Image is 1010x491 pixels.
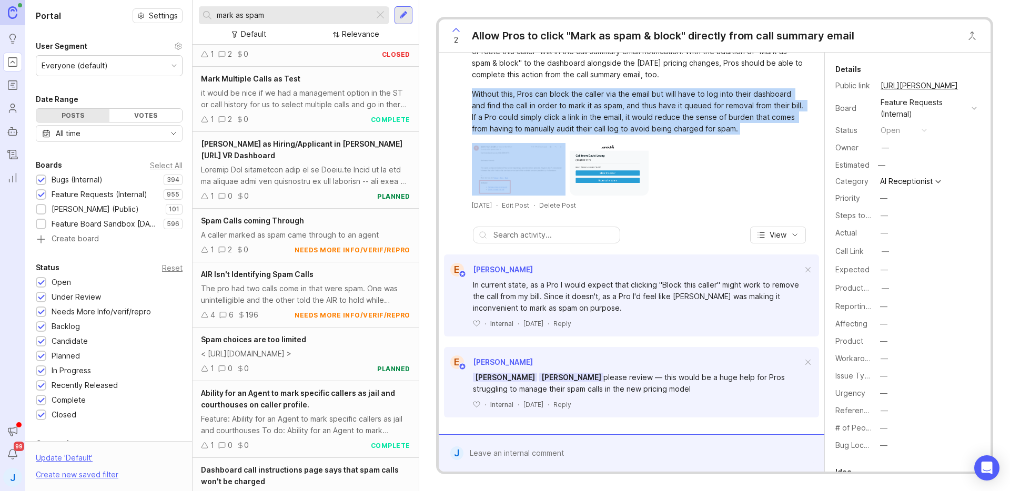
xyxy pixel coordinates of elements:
[450,355,464,369] div: E
[133,8,183,23] button: Settings
[193,381,419,458] a: Ability for an Agent to mark specific callers as jail and courthouses on caller profile.Feature: ...
[454,34,458,46] span: 2
[52,277,71,288] div: Open
[3,445,22,464] button: Notifications
[244,190,249,202] div: 0
[3,99,22,118] a: Users
[472,88,803,135] div: Without this, Pros can block the caller via the email but will have to log into their dashboard a...
[880,301,887,312] div: —
[484,319,486,328] div: ·
[193,262,419,328] a: AIR Isn't Identifying Spam CallsThe pro had two calls come in that were spam. One was unintelligi...
[835,319,867,328] label: Affecting
[881,97,967,120] div: Feature Requests (Internal)
[201,74,300,83] span: Mark Multiple Calls as Test
[36,9,61,22] h1: Portal
[167,190,179,199] p: 955
[473,372,802,395] div: please review — this would be a huge help for Pros struggling to manage their spam calls in the n...
[52,365,91,376] div: In Progress
[835,388,865,397] label: Urgency
[473,265,533,274] span: [PERSON_NAME]
[201,283,410,306] div: The pro had two calls come in that were spam. One was unintelligible and the other told the AIR t...
[36,452,93,469] div: Update ' Default '
[217,9,370,21] input: Search...
[210,439,214,451] div: 1
[228,439,233,451] div: 0
[835,265,870,274] label: Expected
[3,145,22,164] a: Changelog
[241,28,266,40] div: Default
[377,364,410,373] div: planned
[444,355,533,369] a: E[PERSON_NAME]
[882,245,889,257] div: —
[193,328,419,381] a: Spam choices are too limited< [URL][DOMAIN_NAME] >100planned
[193,132,419,209] a: [PERSON_NAME] as Hiring/Applicant in [PERSON_NAME][URL] VR DashboardLoremip Dol sitametcon adip e...
[835,354,878,363] label: Workaround
[835,406,882,415] label: Reference(s)
[880,318,887,330] div: —
[484,400,486,409] div: ·
[553,319,571,328] div: Reply
[169,205,179,213] p: 101
[835,371,874,380] label: Issue Type
[472,143,565,196] img: https://canny-assets.io/images/d29e254f077e4140834bb367cb0a00e0.png
[210,48,214,60] div: 1
[835,247,864,255] label: Call Link
[36,261,59,274] div: Status
[458,270,466,278] img: member badge
[8,6,17,18] img: Canny Home
[244,363,249,374] div: 0
[245,309,258,321] div: 196
[36,469,118,480] div: Create new saved filter
[472,201,492,210] a: [DATE]
[56,128,80,139] div: All time
[36,235,183,244] a: Create board
[3,422,22,441] button: Announcements
[52,218,158,230] div: Feature Board Sandbox [DATE]
[882,142,889,154] div: —
[882,282,889,294] div: —
[880,192,887,204] div: —
[490,400,513,409] div: Internal
[539,373,603,382] span: [PERSON_NAME]
[295,245,410,254] div: needs more info/verif/repro
[52,380,118,391] div: Recently Released
[201,87,410,110] div: it would be nice if we had a management option in the ST or call history for us to select multipl...
[165,129,182,138] svg: toggle icon
[523,320,543,328] time: [DATE]
[539,201,576,210] div: Delete Post
[244,244,248,255] div: 0
[523,401,543,408] time: [DATE]
[295,311,410,320] div: needs more info/verif/repro
[493,229,614,241] input: Search activity...
[36,109,109,122] div: Posts
[52,335,88,347] div: Candidate
[201,388,395,409] span: Ability for an Agent to mark specific callers as jail and courthouses on caller profile.
[52,350,80,362] div: Planned
[502,201,529,210] div: Edit Post
[750,227,806,243] button: View
[201,348,410,360] div: < [URL][DOMAIN_NAME] >
[496,201,498,210] div: ·
[878,281,892,295] button: ProductboardID
[835,441,881,449] label: Bug Location
[570,143,648,196] img: https://canny-assets.io/images/9f7a6f2ab30e6830b676d54347ece005.png
[962,25,983,46] button: Close button
[3,168,22,187] a: Reporting
[193,209,419,262] a: Spam Calls coming ThroughA caller marked as spam came through to an agent120needs more info/verif...
[835,423,910,432] label: # of People Affected
[228,244,232,255] div: 2
[881,264,888,275] div: —
[342,28,379,40] div: Relevance
[228,48,232,60] div: 2
[167,176,179,184] p: 394
[835,125,872,136] div: Status
[450,263,464,277] div: E
[201,270,314,279] span: AIR Isn't Identifying Spam Calls
[518,400,519,409] div: ·
[244,114,248,125] div: 0
[150,162,183,168] div: Select All
[770,230,786,240] span: View
[36,437,78,450] div: Companies
[210,363,214,374] div: 1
